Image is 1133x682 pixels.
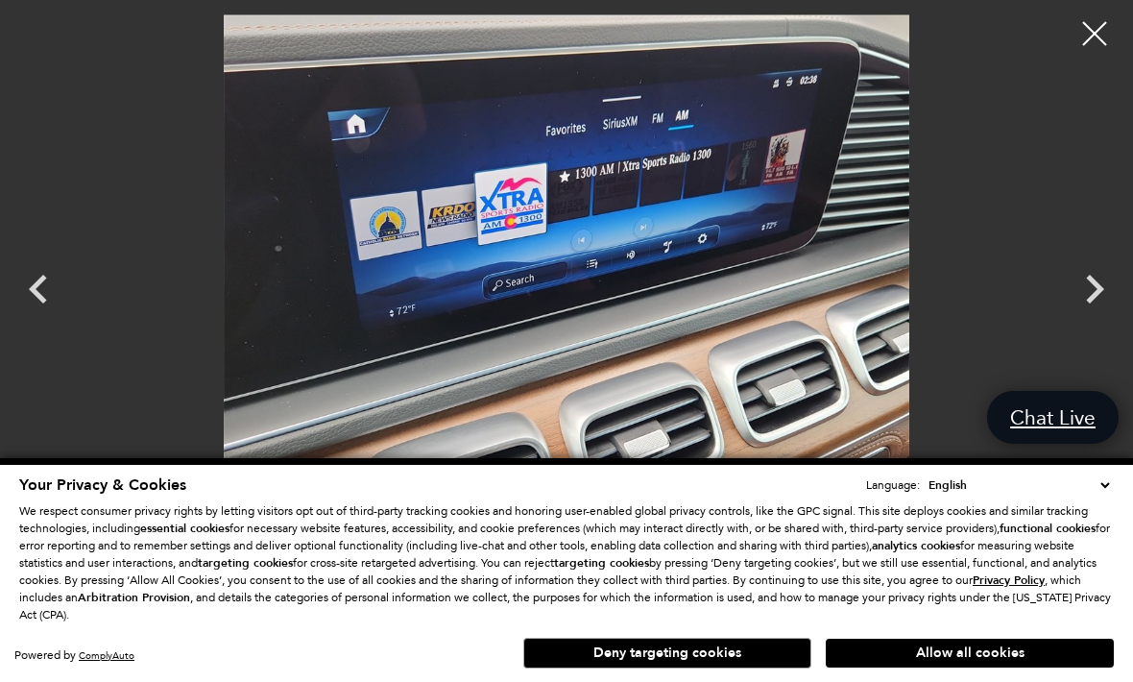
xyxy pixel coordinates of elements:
[1000,404,1105,430] span: Chat Live
[198,555,293,571] strong: targeting cookies
[973,572,1045,588] u: Privacy Policy
[987,391,1119,444] a: Chat Live
[872,538,960,553] strong: analytics cookies
[19,502,1114,623] p: We respect consumer privacy rights by letting visitors opt out of third-party tracking cookies an...
[1000,521,1096,536] strong: functional cookies
[14,649,134,662] div: Powered by
[140,521,229,536] strong: essential cookies
[19,475,186,496] span: Your Privacy & Cookies
[924,475,1114,495] select: Language Select
[826,639,1114,668] button: Allow all cookies
[554,555,649,571] strong: targeting cookies
[523,638,811,669] button: Deny targeting cookies
[10,251,67,337] div: Previous
[1066,251,1123,337] div: Next
[79,649,134,662] a: ComplyAuto
[78,590,190,605] strong: Arbitration Provision
[866,479,920,491] div: Language:
[96,14,1037,528] img: Used 2024 Black Mercedes-Benz GLE 450 image 15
